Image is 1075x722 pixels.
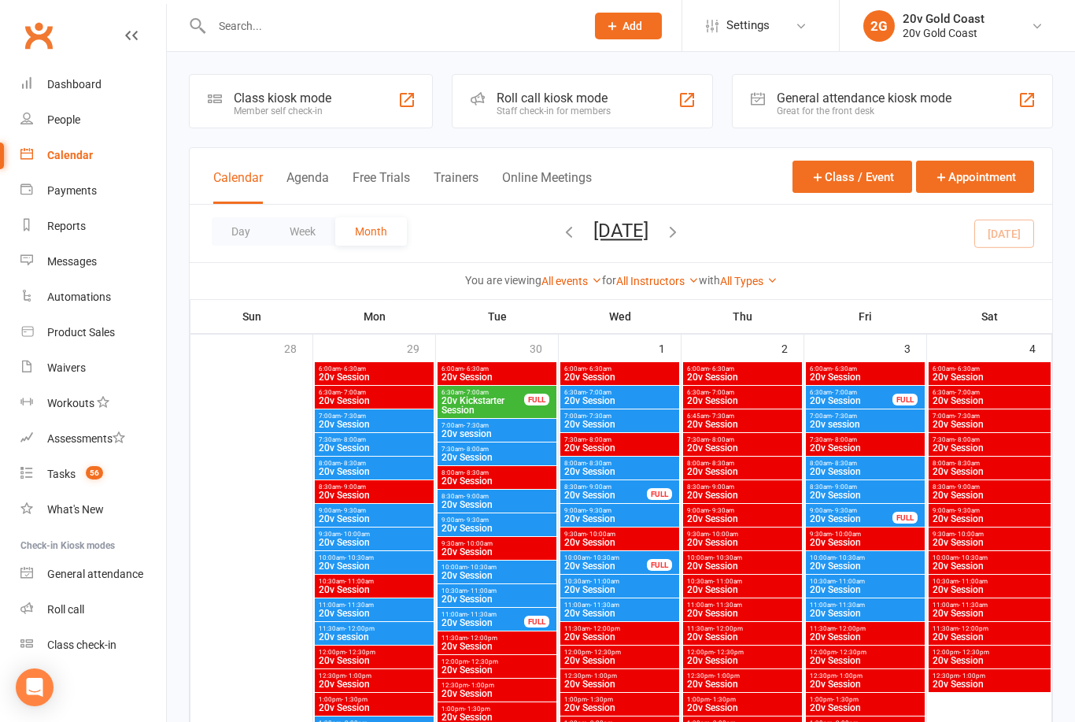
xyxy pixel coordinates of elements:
[563,531,676,538] span: 9:30am
[809,585,922,594] span: 20v Session
[20,628,166,663] a: Class kiosk mode
[832,389,857,396] span: - 7:00am
[318,585,430,594] span: 20v Session
[318,632,430,642] span: 20v session
[836,602,865,609] span: - 11:30am
[686,507,799,514] span: 9:00am
[686,514,799,524] span: 20v Session
[809,531,922,538] span: 9:30am
[20,209,166,244] a: Reports
[955,413,980,420] span: - 7:30am
[341,436,366,443] span: - 8:00am
[441,422,553,429] span: 7:00am
[563,632,676,642] span: 20v Session
[318,609,430,618] span: 20v Session
[932,436,1047,443] span: 7:30am
[341,413,366,420] span: - 7:30am
[20,350,166,386] a: Waivers
[47,184,97,197] div: Payments
[20,386,166,421] a: Workouts
[20,557,166,592] a: General attendance kiosk mode
[47,468,76,480] div: Tasks
[686,632,799,642] span: 20v Session
[318,507,430,514] span: 9:00am
[709,389,734,396] span: - 7:00am
[809,389,893,396] span: 6:30am
[709,413,734,420] span: - 7:30am
[809,396,893,405] span: 20v Session
[682,300,804,333] th: Thu
[686,531,799,538] span: 9:30am
[686,585,799,594] span: 20v Session
[441,429,553,439] span: 20v session
[563,396,676,405] span: 20v Session
[726,8,770,43] span: Settings
[441,540,553,547] span: 9:30am
[20,315,166,350] a: Product Sales
[541,275,602,287] a: All events
[530,335,558,361] div: 30
[213,170,263,204] button: Calendar
[809,538,922,547] span: 20v Session
[318,561,430,571] span: 20v Session
[781,335,803,361] div: 2
[699,274,720,287] strong: with
[441,453,553,462] span: 20v Session
[590,578,619,585] span: - 11:00am
[932,483,1047,491] span: 8:30am
[863,10,895,42] div: 2G
[959,602,988,609] span: - 11:30am
[318,413,430,420] span: 7:00am
[686,602,799,609] span: 11:00am
[586,436,611,443] span: - 8:00am
[932,365,1047,372] span: 6:00am
[467,587,497,594] span: - 11:00am
[809,491,922,500] span: 20v Session
[20,592,166,628] a: Roll call
[586,365,611,372] span: - 6:30am
[563,467,676,476] span: 20v Session
[441,564,553,571] span: 10:00am
[318,531,430,538] span: 9:30am
[959,625,988,632] span: - 12:00pm
[345,625,375,632] span: - 12:00pm
[686,578,799,585] span: 10:30am
[318,420,430,429] span: 20v Session
[465,274,541,287] strong: You are viewing
[595,13,662,39] button: Add
[709,483,734,491] span: - 9:00am
[464,365,489,372] span: - 6:30am
[318,460,430,467] span: 8:00am
[441,618,525,628] span: 20v Session
[47,326,115,339] div: Product Sales
[809,561,922,571] span: 20v Session
[686,396,799,405] span: 20v Session
[709,365,734,372] span: - 6:30am
[616,275,699,287] a: All Instructors
[563,365,676,372] span: 6:00am
[809,467,922,476] span: 20v Session
[686,436,799,443] span: 7:30am
[318,602,430,609] span: 11:00am
[464,517,489,524] span: - 9:30am
[497,91,611,106] div: Roll call kiosk mode
[836,554,865,561] span: - 10:30am
[441,493,553,500] span: 8:30am
[709,460,734,467] span: - 8:30am
[809,507,893,514] span: 9:00am
[713,602,742,609] span: - 11:30am
[441,396,525,415] span: 20v Kickstarter Session
[467,564,497,571] span: - 10:30am
[932,491,1047,500] span: 20v Session
[804,300,927,333] th: Fri
[809,420,922,429] span: 20v session
[284,335,312,361] div: 28
[341,531,370,538] span: - 10:00am
[464,493,489,500] span: - 9:00am
[932,602,1047,609] span: 11:00am
[441,517,553,524] span: 9:00am
[832,483,857,491] span: - 9:00am
[441,571,553,580] span: 20v Session
[441,446,553,453] span: 7:30am
[927,300,1052,333] th: Sat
